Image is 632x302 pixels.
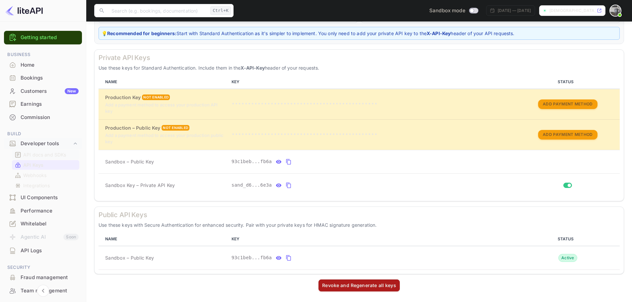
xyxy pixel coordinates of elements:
span: Build [4,130,82,138]
a: Getting started [21,34,79,41]
div: Earnings [21,100,79,108]
a: Commission [4,111,82,123]
p: Integrations [23,182,50,189]
a: Team management [4,284,82,297]
div: Not enabled [142,94,170,100]
img: vishnu Priyan M [610,5,621,16]
p: Use these keys with Secure Authentication for enhanced security. Pair with your private keys for ... [99,221,620,228]
th: STATUS [516,75,620,89]
span: Business [4,51,82,58]
div: Home [21,61,79,69]
table: private api keys table [99,75,620,197]
div: Switch to Production mode [427,7,481,15]
p: Webhooks [23,172,46,179]
button: Add Payment Method [538,130,597,140]
button: Add Payment Method [538,99,597,109]
td: Sandbox Key – Private API Key [99,173,229,197]
th: KEY [229,75,516,89]
th: NAME [99,75,229,89]
a: Earnings [4,98,82,110]
div: Whitelabel [21,220,79,228]
h6: Public API Keys [99,211,620,219]
p: Add a payment method to access your production public key [105,132,226,145]
p: API docs and SDKs [23,151,66,158]
a: Add Payment Method [538,101,597,106]
a: API Keys [15,161,77,168]
a: API docs and SDKs [15,151,77,158]
div: Customers [21,88,79,95]
span: Sandbox – Public Key [105,254,154,261]
h6: Production – Public Key [105,124,160,132]
div: Integrations [12,181,79,190]
div: Active [558,254,577,262]
a: Whitelabel [4,217,82,230]
div: Whitelabel [4,217,82,230]
div: API docs and SDKs [12,150,79,159]
span: 93c1beb...fb6a [232,254,272,261]
table: public api keys table [99,232,620,270]
div: Bookings [4,72,82,85]
h6: Private API Keys [99,54,620,62]
div: Team management [4,284,82,297]
p: API Keys [23,161,43,168]
div: [DATE] — [DATE] [498,8,531,14]
a: Add Payment Method [538,131,597,137]
a: Integrations [15,182,77,189]
div: Commission [21,114,79,121]
div: Earnings [4,98,82,111]
a: Performance [4,205,82,217]
div: Developer tools [21,140,72,148]
div: Team management [21,287,79,295]
div: New [65,88,79,94]
strong: X-API-Key [241,65,264,71]
p: 💡 Start with Standard Authentication as it's simpler to implement. You only need to add your priv... [102,30,617,37]
div: Revoke and Regenerate all keys [322,282,396,289]
th: STATUS [516,232,620,246]
a: Webhooks [15,172,77,179]
div: Home [4,59,82,72]
div: Developer tools [4,138,82,150]
a: Home [4,59,82,71]
a: UI Components [4,191,82,204]
span: sand_d6...6e3a [232,182,272,189]
a: API Logs [4,244,82,257]
a: CustomersNew [4,85,82,97]
div: Not enabled [162,125,189,131]
div: Bookings [21,74,79,82]
div: Fraud management [21,274,79,281]
img: LiteAPI logo [5,5,43,16]
div: API Keys [12,160,79,170]
strong: X-API-Key [427,30,451,36]
div: Getting started [4,31,82,44]
span: 93c1beb...fb6a [232,158,272,165]
strong: Recommended for beginners: [107,30,176,36]
th: KEY [229,232,516,246]
p: ••••••••••••••••••••••••••••••••••••••••••••• [232,100,513,108]
p: ••••••••••••••••••••••••••••••••••••••••••••• [232,131,513,139]
p: Add a payment method to access your production API key [105,102,226,115]
h6: Production Key [105,94,141,101]
div: Performance [21,207,79,215]
div: CustomersNew [4,85,82,98]
div: Commission [4,111,82,124]
div: Performance [4,205,82,217]
span: Sandbox mode [429,7,465,15]
span: Security [4,264,82,271]
a: Fraud management [4,271,82,283]
th: NAME [99,232,229,246]
p: Use these keys for Standard Authentication. Include them in the header of your requests. [99,64,620,71]
p: [DEMOGRAPHIC_DATA][PERSON_NAME]-m-irsmh.... [549,8,596,14]
div: UI Components [21,194,79,202]
div: Webhooks [12,170,79,180]
div: API Logs [21,247,79,255]
a: Bookings [4,72,82,84]
input: Search (e.g. bookings, documentation) [107,4,208,17]
span: Sandbox – Public Key [105,158,154,165]
div: Ctrl+K [210,6,231,15]
button: Collapse navigation [37,285,49,297]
